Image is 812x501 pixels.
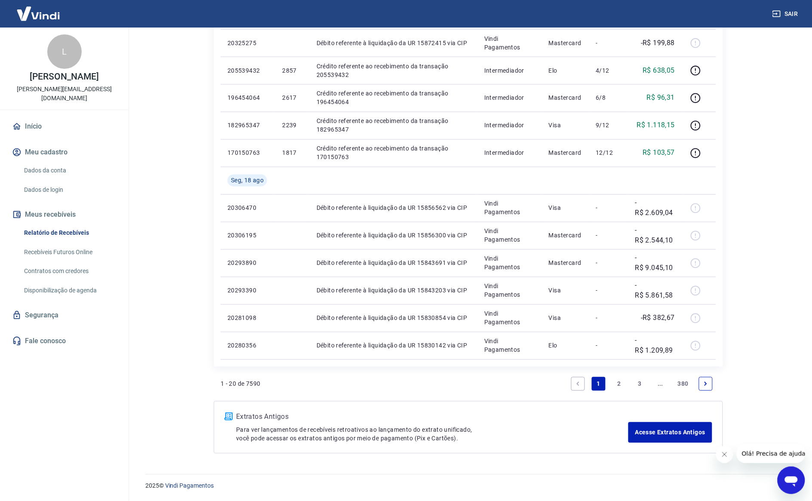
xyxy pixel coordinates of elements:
[30,72,98,81] p: [PERSON_NAME]
[228,66,268,75] p: 205539432
[145,482,791,491] p: 2025 ©
[228,286,268,295] p: 20293390
[484,94,535,102] p: Intermediador
[484,66,535,75] p: Intermediador
[484,337,535,354] p: Vindi Pagamentos
[549,341,582,350] p: Elo
[674,377,692,391] a: Page 380
[628,422,712,443] a: Acesse Extratos Antigos
[10,0,66,27] img: Vindi
[635,280,675,301] p: -R$ 5.861,58
[165,483,214,489] a: Vindi Pagamentos
[225,413,233,421] img: ícone
[641,313,675,323] p: -R$ 382,67
[21,224,118,242] a: Relatório de Recebíveis
[228,231,268,240] p: 20306195
[10,143,118,162] button: Meu cadastro
[317,286,471,295] p: Débito referente à liquidação da UR 15843203 via CIP
[635,198,675,218] p: -R$ 2.609,04
[643,65,675,76] p: R$ 638,05
[228,39,268,47] p: 20325275
[228,204,268,212] p: 20306470
[21,162,118,179] a: Dados da conta
[317,62,471,79] p: Crédito referente ao recebimento da transação 205539432
[484,200,535,217] p: Vindi Pagamentos
[633,377,647,391] a: Page 3
[5,6,72,13] span: Olá! Precisa de ajuda?
[282,121,302,130] p: 2239
[568,374,716,394] ul: Pagination
[635,335,675,356] p: -R$ 1.209,89
[228,341,268,350] p: 20280356
[549,204,582,212] p: Visa
[716,446,733,463] iframe: Fechar mensagem
[596,314,621,323] p: -
[317,39,471,47] p: Débito referente à liquidação da UR 15872415 via CIP
[549,39,582,47] p: Mastercard
[737,444,805,463] iframe: Mensagem da empresa
[317,231,471,240] p: Débito referente à liquidação da UR 15856300 via CIP
[549,314,582,323] p: Visa
[571,377,585,391] a: Previous page
[699,377,713,391] a: Next page
[21,243,118,261] a: Recebíveis Futuros Online
[317,341,471,350] p: Débito referente à liquidação da UR 15830142 via CIP
[10,306,118,325] a: Segurança
[647,93,675,103] p: R$ 96,31
[596,204,621,212] p: -
[236,412,628,422] p: Extratos Antigos
[549,231,582,240] p: Mastercard
[549,286,582,295] p: Visa
[10,332,118,350] a: Fale conosco
[549,66,582,75] p: Elo
[228,121,268,130] p: 182965347
[484,255,535,272] p: Vindi Pagamentos
[596,66,621,75] p: 4/12
[637,120,675,131] p: R$ 1.118,15
[596,121,621,130] p: 9/12
[317,117,471,134] p: Crédito referente ao recebimento da transação 182965347
[228,149,268,157] p: 170150763
[643,148,675,158] p: R$ 103,57
[596,149,621,157] p: 12/12
[596,94,621,102] p: 6/8
[654,377,667,391] a: Jump forward
[317,259,471,267] p: Débito referente à liquidação da UR 15843691 via CIP
[228,259,268,267] p: 20293890
[596,39,621,47] p: -
[317,89,471,107] p: Crédito referente ao recebimento da transação 196454064
[484,121,535,130] p: Intermediador
[596,341,621,350] p: -
[635,253,675,274] p: -R$ 9.045,10
[21,282,118,299] a: Disponibilização de agenda
[549,121,582,130] p: Visa
[317,314,471,323] p: Débito referente à liquidação da UR 15830854 via CIP
[596,231,621,240] p: -
[549,149,582,157] p: Mastercard
[231,176,264,185] span: Seg, 18 ago
[612,377,626,391] a: Page 2
[221,380,261,388] p: 1 - 20 de 7590
[21,262,118,280] a: Contratos com credores
[484,282,535,299] p: Vindi Pagamentos
[484,227,535,244] p: Vindi Pagamentos
[596,259,621,267] p: -
[317,204,471,212] p: Débito referente à liquidação da UR 15856562 via CIP
[7,85,122,103] p: [PERSON_NAME][EMAIL_ADDRESS][DOMAIN_NAME]
[282,94,302,102] p: 2617
[10,117,118,136] a: Início
[236,426,628,443] p: Para ver lançamentos de recebíveis retroativos ao lançamento do extrato unificado, você pode aces...
[641,38,675,48] p: -R$ 199,88
[228,94,268,102] p: 196454064
[484,149,535,157] p: Intermediador
[47,34,82,69] div: L
[484,34,535,52] p: Vindi Pagamentos
[778,467,805,494] iframe: Botão para abrir a janela de mensagens
[21,181,118,199] a: Dados de login
[228,314,268,323] p: 20281098
[771,6,802,22] button: Sair
[317,144,471,162] p: Crédito referente ao recebimento da transação 170150763
[596,286,621,295] p: -
[10,205,118,224] button: Meus recebíveis
[635,225,675,246] p: -R$ 2.544,10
